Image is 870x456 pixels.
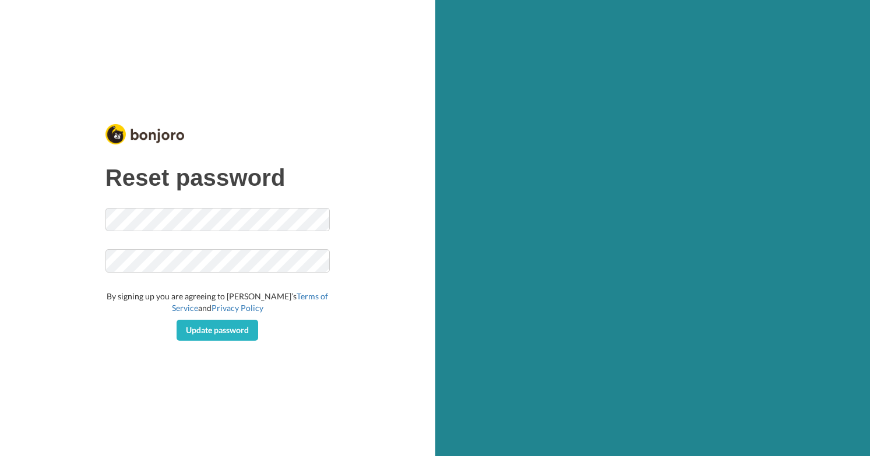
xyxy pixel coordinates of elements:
div: By signing up you are agreeing to [PERSON_NAME]’s and [105,291,330,314]
a: Terms of Service [172,291,329,313]
a: Privacy Policy [212,303,263,313]
h1: Reset password [105,165,330,190]
button: Update password [177,320,258,341]
span: Update password [186,325,249,335]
